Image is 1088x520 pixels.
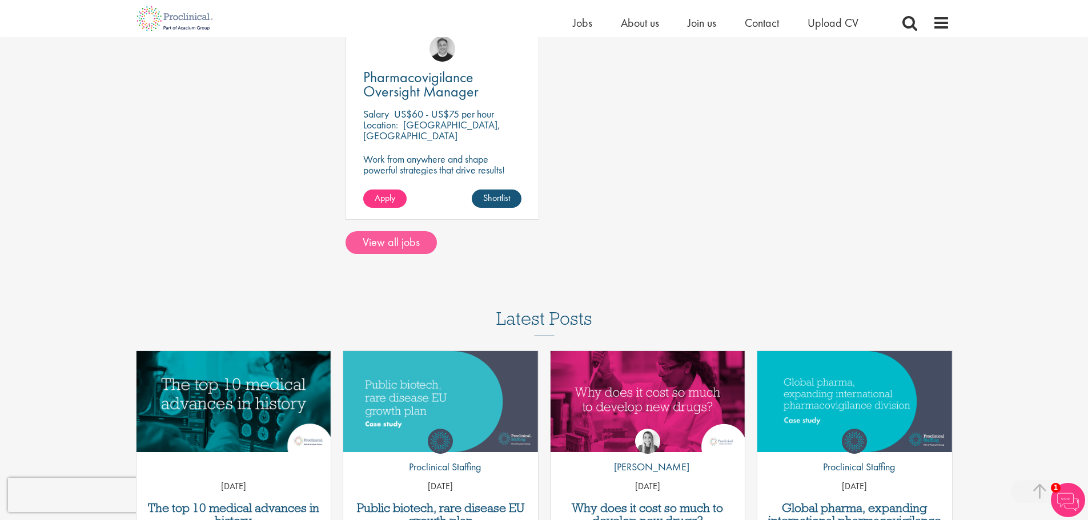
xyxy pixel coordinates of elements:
p: Work from anywhere and shape powerful strategies that drive results! Enjoy the freedom of remote ... [363,154,521,197]
p: US$60 - US$75 per hour [394,107,494,120]
a: Link to a post [343,351,538,452]
span: Location: [363,118,398,131]
a: Hannah Burke [PERSON_NAME] [605,429,689,480]
p: [DATE] [136,480,331,493]
a: Pharmacovigilance Oversight Manager [363,70,521,99]
span: Apply [375,192,395,204]
p: [DATE] [757,480,952,493]
h3: Latest Posts [496,309,592,336]
span: Salary [363,107,389,120]
img: Proclinical Staffing [842,429,867,454]
a: Link to a post [757,351,952,452]
a: Link to a post [551,351,745,452]
img: Public biotech, rare disease EU growth plan thumbnail [343,351,538,452]
a: Shortlist [472,190,521,208]
span: Pharmacovigilance Oversight Manager [363,67,479,101]
img: Proclinical Staffing [428,429,453,454]
a: View all jobs [346,231,437,254]
a: Apply [363,190,407,208]
a: Proclinical Staffing Proclinical Staffing [814,429,895,480]
a: Jobs [573,15,592,30]
span: 1 [1051,483,1061,493]
a: Join us [688,15,716,30]
a: Proclinical Staffing Proclinical Staffing [400,429,481,480]
img: Bo Forsen [429,36,455,62]
a: About us [621,15,659,30]
p: [DATE] [343,480,538,493]
p: [GEOGRAPHIC_DATA], [GEOGRAPHIC_DATA] [363,118,500,142]
p: [DATE] [551,480,745,493]
img: Chatbot [1051,483,1085,517]
p: [PERSON_NAME] [605,459,689,474]
a: Link to a post [136,351,331,452]
a: Upload CV [808,15,858,30]
iframe: reCAPTCHA [8,478,154,512]
img: Top 10 medical advances in history [136,351,331,452]
a: Contact [745,15,779,30]
img: Cost of developing drugs [551,351,745,452]
p: Proclinical Staffing [814,459,895,474]
img: Hannah Burke [635,429,660,454]
p: Proclinical Staffing [400,459,481,474]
